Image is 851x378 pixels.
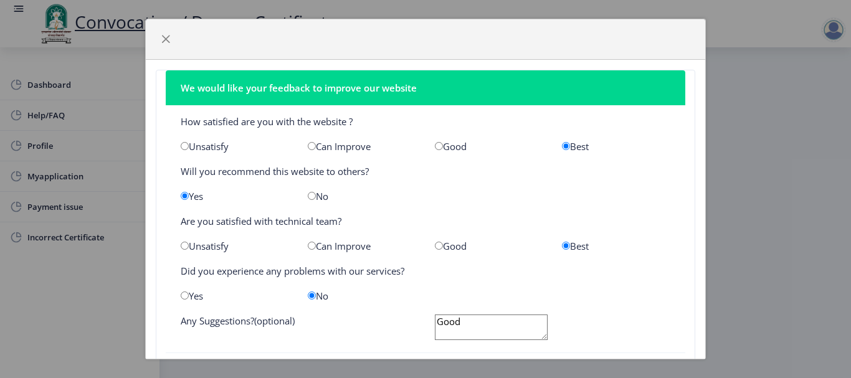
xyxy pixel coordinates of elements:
div: Can Improve [298,140,425,153]
div: Did you experience any problems with our services? [171,265,680,277]
div: Best [553,240,680,252]
div: Good [425,140,553,153]
div: Can Improve [298,240,425,252]
nb-card-header: We would like your feedback to improve our website [166,70,685,105]
div: Unsatisfy [171,240,298,252]
div: No [298,290,425,302]
div: Unsatisfy [171,140,298,153]
div: Are you satisfied with technical team? [171,215,680,227]
div: Good [425,240,553,252]
div: Yes [171,290,298,302]
div: Best [553,140,680,153]
div: Yes [171,190,298,202]
div: Any Suggestions?(optional) [171,314,425,343]
div: No [298,190,425,202]
div: How satisfied are you with the website ? [171,115,680,128]
div: Will you recommend this website to others? [171,165,680,177]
